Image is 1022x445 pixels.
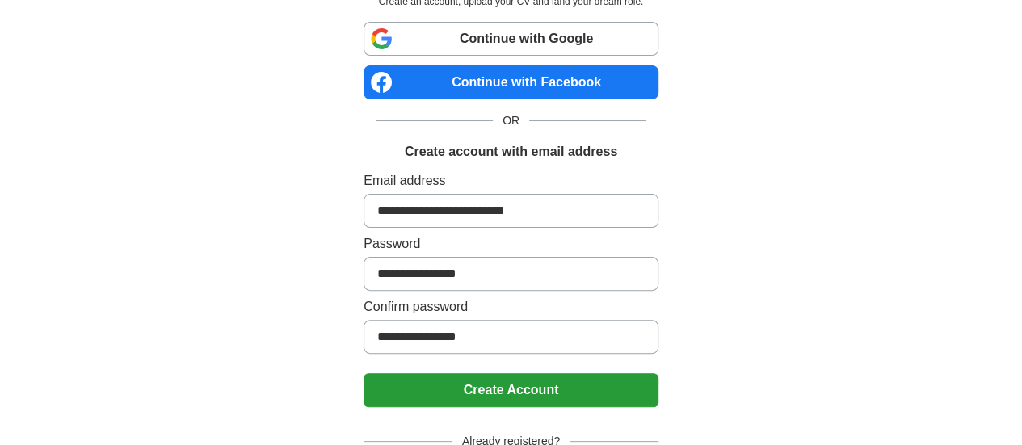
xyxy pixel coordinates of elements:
[364,22,658,56] a: Continue with Google
[364,171,658,191] label: Email address
[364,234,658,254] label: Password
[364,373,658,407] button: Create Account
[364,297,658,317] label: Confirm password
[364,65,658,99] a: Continue with Facebook
[405,142,617,162] h1: Create account with email address
[493,112,529,129] span: OR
